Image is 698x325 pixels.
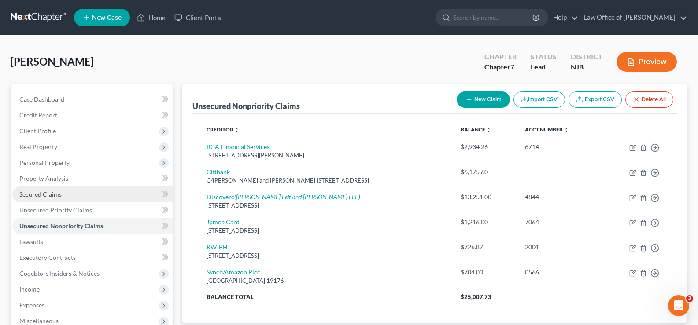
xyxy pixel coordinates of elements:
[525,268,595,277] div: 0566
[19,317,59,325] span: Miscellaneous
[579,10,687,26] a: Law Office of [PERSON_NAME]
[11,55,94,68] span: [PERSON_NAME]
[133,10,170,26] a: Home
[12,218,173,234] a: Unsecured Nonpriority Claims
[525,126,569,133] a: Acct Number unfold_more
[207,176,446,185] div: C/[PERSON_NAME] and [PERSON_NAME] [STREET_ADDRESS]
[207,277,446,285] div: [GEOGRAPHIC_DATA] 19176
[525,218,595,226] div: 7064
[19,285,40,293] span: Income
[486,128,491,133] i: unfold_more
[531,62,557,72] div: Lead
[549,10,578,26] a: Help
[461,142,511,151] div: $2,934.26
[207,193,360,201] a: Discoverc([PERSON_NAME] Felt and [PERSON_NAME] LLP)
[92,15,122,21] span: New Case
[19,111,57,119] span: Credit Report
[19,159,70,166] span: Personal Property
[19,95,64,103] span: Case Dashboard
[234,128,240,133] i: unfold_more
[571,52,602,62] div: District
[484,62,517,72] div: Chapter
[668,295,689,316] iframe: Intercom live chat
[207,168,230,175] a: Citibank
[207,201,446,210] div: [STREET_ADDRESS]
[564,128,569,133] i: unfold_more
[461,126,491,133] a: Balance unfold_more
[19,206,92,214] span: Unsecured Priority Claims
[19,222,103,230] span: Unsecured Nonpriority Claims
[569,91,622,108] a: Export CSV
[19,270,100,277] span: Codebtors Insiders & Notices
[207,252,446,260] div: [STREET_ADDRESS]
[207,126,240,133] a: Creditor unfold_more
[625,91,673,108] button: Delete All
[513,91,565,108] button: Import CSV
[484,52,517,62] div: Chapter
[461,293,491,300] span: $25,007.73
[525,243,595,252] div: 2001
[461,193,511,201] div: $13,251.00
[19,143,57,150] span: Real Property
[207,143,270,150] a: BCA Financial Services
[12,250,173,266] a: Executory Contracts
[207,151,446,160] div: [STREET_ADDRESS][PERSON_NAME]
[531,52,557,62] div: Status
[457,91,510,108] button: New Claim
[461,218,511,226] div: $1,216.00
[12,234,173,250] a: Lawsuits
[19,301,44,309] span: Expenses
[617,52,677,72] button: Preview
[12,171,173,186] a: Property Analysis
[461,243,511,252] div: $726.87
[686,295,693,302] span: 3
[199,289,453,305] th: Balance Total
[571,62,602,72] div: NJB
[19,127,56,135] span: Client Profile
[12,202,173,218] a: Unsecured Priority Claims
[12,107,173,123] a: Credit Report
[461,268,511,277] div: $704.00
[525,193,595,201] div: 4844
[12,91,173,107] a: Case Dashboard
[170,10,227,26] a: Client Portal
[12,186,173,202] a: Secured Claims
[207,226,446,235] div: [STREET_ADDRESS]
[19,254,76,261] span: Executory Contracts
[19,190,62,198] span: Secured Claims
[510,62,514,71] span: 7
[19,238,43,245] span: Lawsuits
[453,9,534,26] input: Search by name...
[525,142,595,151] div: 6714
[207,243,228,251] a: RWJBH
[461,168,511,176] div: $6,175.60
[207,218,240,226] a: Jpmcb Card
[207,268,260,276] a: Syncb/Amazon Plcc
[192,101,300,111] div: Unsecured Nonpriority Claims
[19,175,68,182] span: Property Analysis
[234,193,360,201] i: ([PERSON_NAME] Felt and [PERSON_NAME] LLP)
